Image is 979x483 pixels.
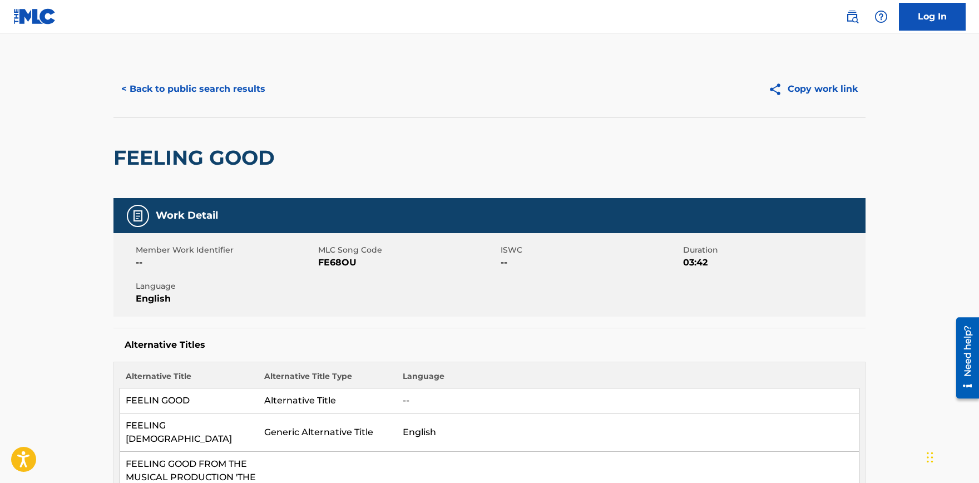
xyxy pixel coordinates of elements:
[948,312,979,405] iframe: Resource Center
[841,6,863,28] a: Public Search
[845,10,859,23] img: search
[136,244,315,256] span: Member Work Identifier
[113,75,273,103] button: < Back to public search results
[768,82,788,96] img: Copy work link
[120,371,259,388] th: Alternative Title
[318,244,498,256] span: MLC Song Code
[259,388,397,413] td: Alternative Title
[136,292,315,305] span: English
[874,10,888,23] img: help
[113,145,280,170] h2: FEELING GOOD
[136,256,315,269] span: --
[927,441,933,474] div: Drag
[120,388,259,413] td: FEELIN GOOD
[259,371,397,388] th: Alternative Title Type
[125,339,854,351] h5: Alternative Titles
[131,209,145,223] img: Work Detail
[120,413,259,452] td: FEELING [DEMOGRAPHIC_DATA]
[13,8,56,24] img: MLC Logo
[501,256,680,269] span: --
[683,256,863,269] span: 03:42
[397,388,859,413] td: --
[397,413,859,452] td: English
[318,256,498,269] span: FE68OU
[156,209,218,222] h5: Work Detail
[501,244,680,256] span: ISWC
[259,413,397,452] td: Generic Alternative Title
[683,244,863,256] span: Duration
[136,280,315,292] span: Language
[870,6,892,28] div: Help
[760,75,866,103] button: Copy work link
[923,430,979,483] iframe: Chat Widget
[397,371,859,388] th: Language
[899,3,966,31] a: Log In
